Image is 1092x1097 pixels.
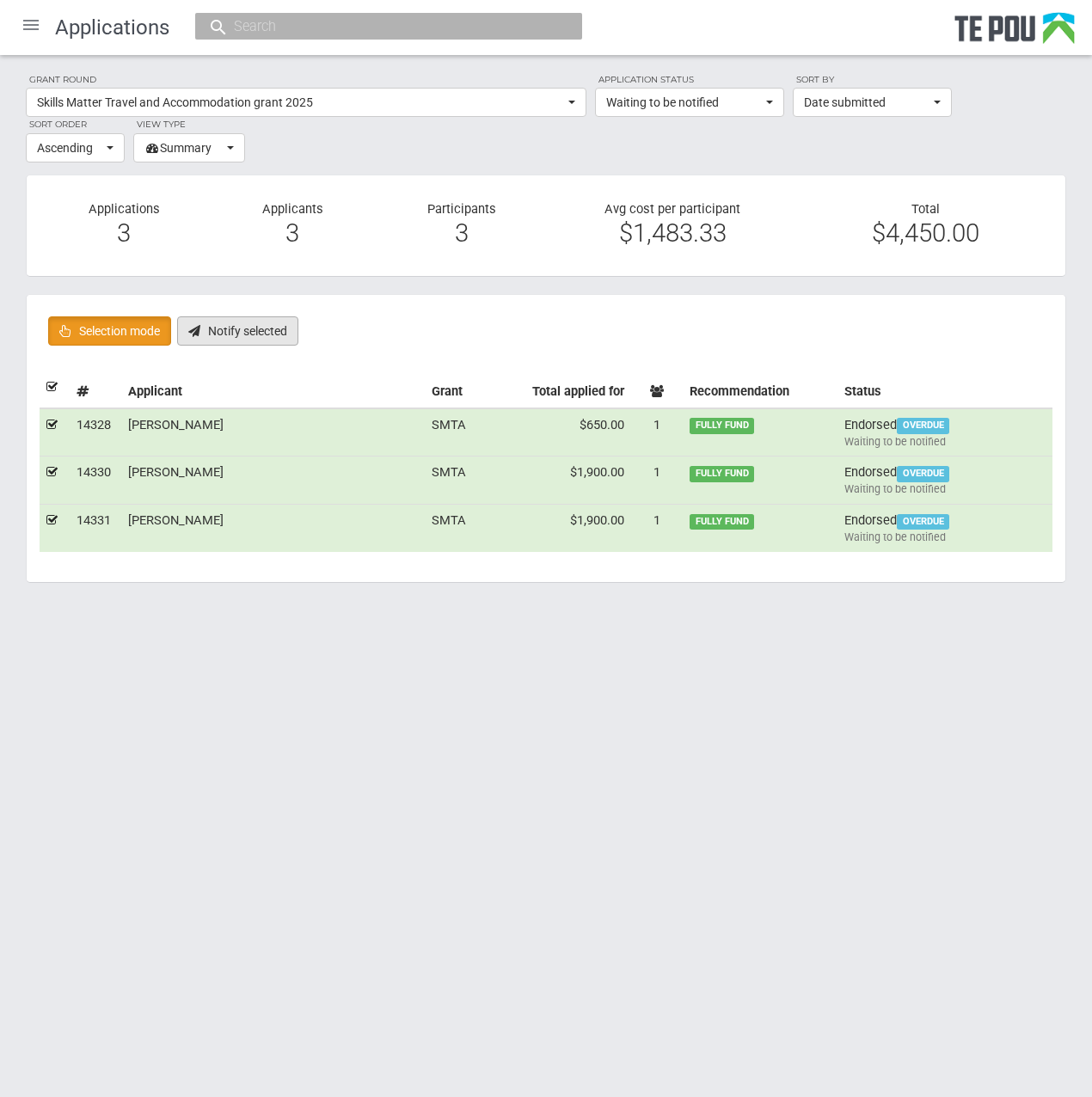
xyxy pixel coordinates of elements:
td: [PERSON_NAME] [121,457,425,505]
div: 3 [221,225,364,241]
span: OVERDUE [897,418,949,433]
span: Waiting to be notified [606,94,762,111]
td: 1 [631,408,683,457]
td: 1 [631,457,683,505]
div: Waiting to be notified [844,481,1046,497]
label: Application status [595,72,784,88]
th: Status [837,371,1052,408]
td: SMTA [425,457,476,505]
th: Total applied for [476,371,631,408]
label: Sort by [793,72,952,88]
td: SMTA [425,408,476,457]
div: Avg cost per participant [546,201,800,250]
span: FULLY FUND [690,514,754,530]
span: Ascending [37,139,102,156]
div: 3 [390,225,533,241]
td: $1,900.00 [476,505,631,552]
td: Endorsed [837,408,1052,457]
td: $1,900.00 [476,457,631,505]
td: Endorsed [837,505,1052,552]
div: 3 [52,225,195,241]
td: 14328 [70,408,121,457]
div: Total [799,201,1052,242]
label: View type [133,117,245,132]
label: Grant round [26,72,586,88]
span: FULLY FUND [690,466,754,481]
button: Date submitted [793,88,952,117]
div: $4,450.00 [812,225,1040,241]
div: Applications [40,201,208,250]
td: [PERSON_NAME] [121,408,425,457]
td: 14330 [70,457,121,505]
button: Notify selected [177,316,298,346]
th: Applicant [121,371,425,408]
label: Sort order [26,117,125,132]
div: Waiting to be notified [844,434,1046,450]
div: Applicants [208,201,377,250]
input: Search [229,17,531,35]
td: Endorsed [837,457,1052,505]
td: $650.00 [476,408,631,457]
div: $1,483.33 [559,225,787,241]
div: Waiting to be notified [844,530,1046,545]
td: 1 [631,505,683,552]
span: Summary [144,139,223,156]
th: Recommendation [683,371,837,408]
button: Ascending [26,133,125,162]
button: Waiting to be notified [595,88,784,117]
label: Selection mode [48,316,171,346]
th: Grant [425,371,476,408]
div: Participants [377,201,546,250]
button: Summary [133,133,245,162]
td: SMTA [425,505,476,552]
span: FULLY FUND [690,418,754,433]
button: Skills Matter Travel and Accommodation grant 2025 [26,88,586,117]
span: OVERDUE [897,514,949,530]
span: OVERDUE [897,466,949,481]
td: 14331 [70,505,121,552]
span: Date submitted [804,94,929,111]
td: [PERSON_NAME] [121,505,425,552]
span: Skills Matter Travel and Accommodation grant 2025 [37,94,564,111]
